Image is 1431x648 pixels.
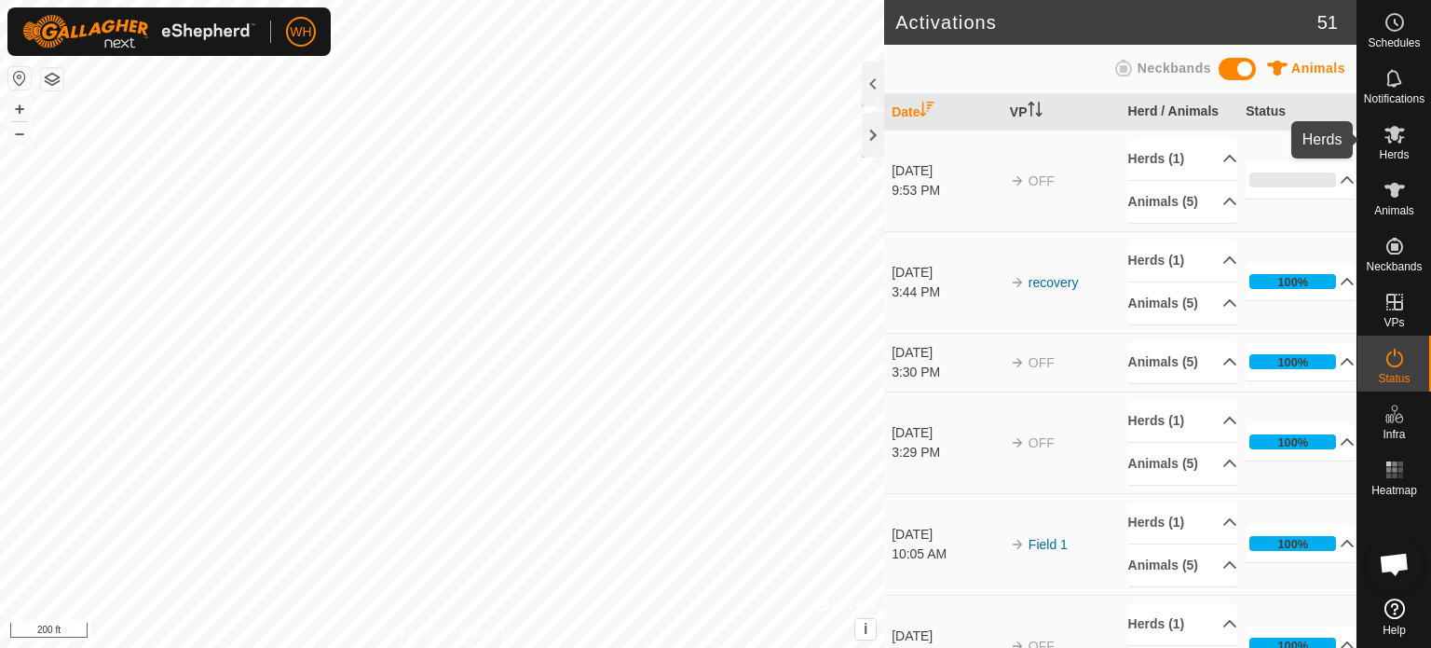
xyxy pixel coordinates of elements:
[892,443,1001,462] div: 3:29 PM
[1277,434,1308,451] div: 100%
[1246,423,1355,461] p-accordion-header: 100%
[1128,283,1237,324] p-accordion-header: Animals (5)
[1029,537,1068,552] a: Field 1
[1383,317,1404,328] span: VPs
[1121,94,1239,131] th: Herd / Animals
[1128,502,1237,544] p-accordion-header: Herds (1)
[1010,173,1025,188] img: arrow
[1128,181,1237,223] p-accordion-header: Animals (5)
[1010,355,1025,370] img: arrow
[892,283,1001,302] div: 3:44 PM
[1249,354,1336,369] div: 100%
[1379,149,1409,160] span: Herds
[1249,536,1336,551] div: 100%
[864,621,867,637] span: i
[1002,94,1121,131] th: VP
[1238,94,1356,131] th: Status
[1138,61,1211,76] span: Neckbands
[1028,104,1043,119] p-sorticon: Activate to sort
[1249,434,1336,449] div: 100%
[1029,173,1055,188] span: OFF
[1371,485,1417,496] span: Heatmap
[1367,536,1423,592] div: Open chat
[1378,373,1410,384] span: Status
[1010,537,1025,552] img: arrow
[1249,172,1336,187] div: 0%
[1366,261,1422,272] span: Neckbands
[1029,275,1079,290] a: recovery
[892,627,1001,646] div: [DATE]
[1010,275,1025,290] img: arrow
[1246,343,1355,380] p-accordion-header: 100%
[1246,525,1355,562] p-accordion-header: 100%
[1246,161,1355,199] p-accordion-header: 0%
[892,423,1001,443] div: [DATE]
[1291,61,1345,76] span: Animals
[1128,545,1237,586] p-accordion-header: Animals (5)
[1383,429,1405,440] span: Infra
[892,363,1001,382] div: 3:30 PM
[8,122,31,145] button: –
[1249,274,1336,289] div: 100%
[290,22,311,42] span: WH
[892,161,1001,181] div: [DATE]
[460,624,515,641] a: Contact Us
[369,624,439,641] a: Privacy Policy
[1317,8,1338,36] span: 51
[1246,263,1355,300] p-accordion-header: 100%
[41,68,63,90] button: Map Layers
[1374,205,1414,216] span: Animals
[855,619,876,640] button: i
[892,525,1001,545] div: [DATE]
[892,181,1001,200] div: 9:53 PM
[1010,435,1025,450] img: arrow
[884,94,1002,131] th: Date
[1029,435,1055,450] span: OFF
[1383,625,1406,636] span: Help
[892,545,1001,564] div: 10:05 AM
[1364,93,1424,104] span: Notifications
[1128,443,1237,485] p-accordion-header: Animals (5)
[892,343,1001,363] div: [DATE]
[1128,240,1237,282] p-accordion-header: Herds (1)
[8,98,31,120] button: +
[1128,400,1237,442] p-accordion-header: Herds (1)
[895,11,1317,34] h2: Activations
[1128,138,1237,180] p-accordion-header: Herds (1)
[1128,341,1237,383] p-accordion-header: Animals (5)
[892,263,1001,283] div: [DATE]
[1128,603,1237,645] p-accordion-header: Herds (1)
[920,104,934,119] p-sorticon: Activate to sort
[1368,37,1420,48] span: Schedules
[8,67,31,90] button: Reset Map
[1277,273,1308,291] div: 100%
[22,15,255,48] img: Gallagher Logo
[1029,355,1055,370] span: OFF
[1277,353,1308,371] div: 100%
[1357,591,1431,643] a: Help
[1277,535,1308,553] div: 100%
